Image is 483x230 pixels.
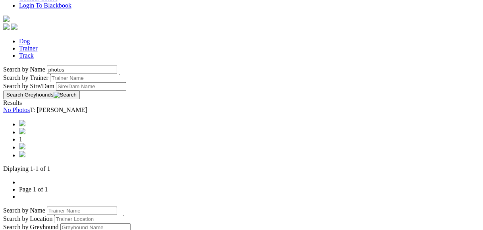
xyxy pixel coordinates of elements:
img: chevrons-right-pager-blue.svg [19,151,25,157]
input: Search by Greyhound name [47,66,117,74]
a: Dog [19,38,30,44]
img: Search [54,92,77,98]
img: logo-grsa-white.png [3,15,10,22]
img: chevron-right-pager-blue.svg [19,143,25,149]
div: T: [PERSON_NAME] [3,106,480,114]
label: Search by Name [3,207,45,214]
label: Search by Name [3,66,45,73]
input: Search by Sire/Dam name [56,82,126,91]
a: Login To Blackbook [19,2,71,9]
input: Search by Trainer Location [54,215,124,223]
input: Search by Trainer Name [47,207,117,215]
input: Search by Trainer name [50,74,120,82]
a: Trainer [19,45,38,52]
p: Diplaying 1-1 of 1 [3,165,480,172]
img: chevron-left-pager-blue.svg [19,128,25,134]
a: Track [19,52,34,59]
label: Search by Sire/Dam [3,83,54,89]
button: Search Greyhounds [3,91,80,99]
span: 1 [19,136,22,143]
div: Results [3,99,480,106]
label: Search by Location [3,215,52,222]
img: facebook.svg [3,23,10,30]
a: Page 1 of 1 [19,186,48,193]
img: chevrons-left-pager-blue.svg [19,120,25,126]
label: Search by Trainer [3,74,48,81]
img: twitter.svg [11,23,17,30]
a: No Photos [3,106,30,113]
